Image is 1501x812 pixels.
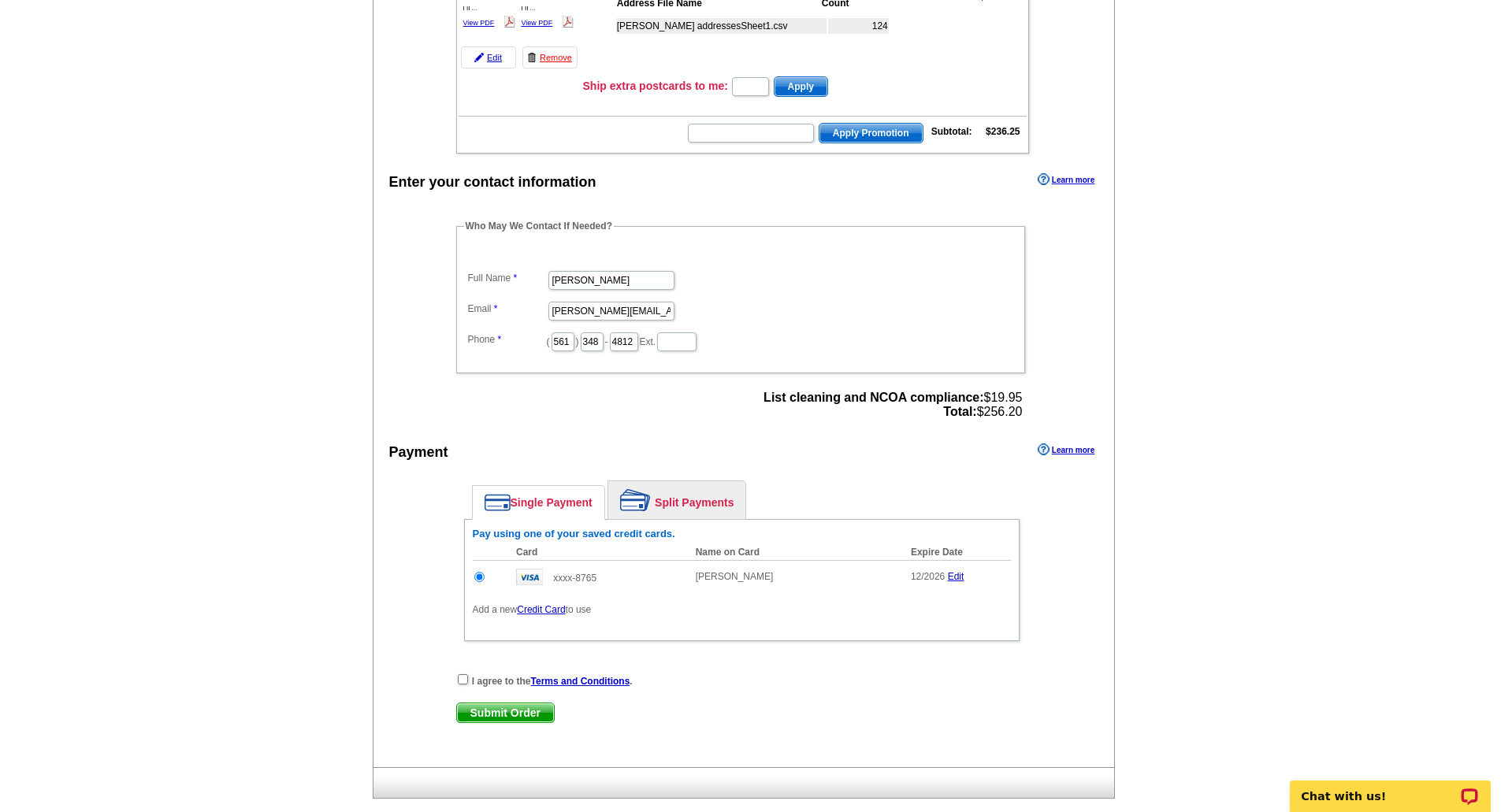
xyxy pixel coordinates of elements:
img: pdf_logo.png [503,16,515,28]
th: Name on Card [688,544,903,561]
a: Edit [948,571,964,582]
span: Apply [775,77,827,96]
img: pencil-icon.gif [474,53,484,62]
strong: Subtotal: [931,126,972,137]
iframe: LiveChat chat widget [1280,762,1501,812]
a: Learn more [1038,443,1094,456]
dd: ( ) - Ext. [464,328,1017,353]
p: Add a new to use [473,603,1011,617]
img: trashcan-icon.gif [527,53,537,62]
img: split-payment.png [620,489,651,511]
a: Terms and Conditions [531,676,630,687]
a: Credit Card [517,604,565,615]
a: View PDF [463,19,495,27]
a: Learn more [1038,173,1094,186]
legend: Who May We Contact If Needed? [464,219,614,233]
th: Expire Date [903,544,1011,561]
span: $19.95 $256.20 [764,391,1022,419]
img: pdf_logo.png [562,16,574,28]
img: single-payment.png [485,494,511,511]
label: Full Name [468,271,547,285]
div: Payment [389,442,448,463]
span: 12/2026 [911,571,945,582]
img: visa.gif [516,569,543,585]
h3: Ship extra postcards to me: [583,79,728,93]
div: Enter your contact information [389,172,596,193]
span: xxxx-8765 [553,573,596,584]
strong: I agree to the . [472,676,633,687]
a: Remove [522,46,578,69]
span: [PERSON_NAME] [696,571,774,582]
td: [PERSON_NAME] addressesSheet1.csv [616,18,827,34]
a: View PDF [522,19,553,27]
label: Email [468,302,547,316]
label: Phone [468,332,547,347]
th: Card [508,544,688,561]
h6: Pay using one of your saved credit cards. [473,528,1011,540]
a: Single Payment [473,486,604,519]
button: Apply [774,76,828,97]
span: Submit Order [457,703,554,722]
strong: List cleaning and NCOA compliance: [764,391,983,404]
td: 124 [828,18,889,34]
span: Apply Promotion [819,124,923,143]
strong: $236.25 [986,126,1020,137]
button: Apply Promotion [819,123,923,143]
strong: Total: [943,405,976,418]
a: Edit [461,46,516,69]
a: Split Payments [608,481,745,519]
